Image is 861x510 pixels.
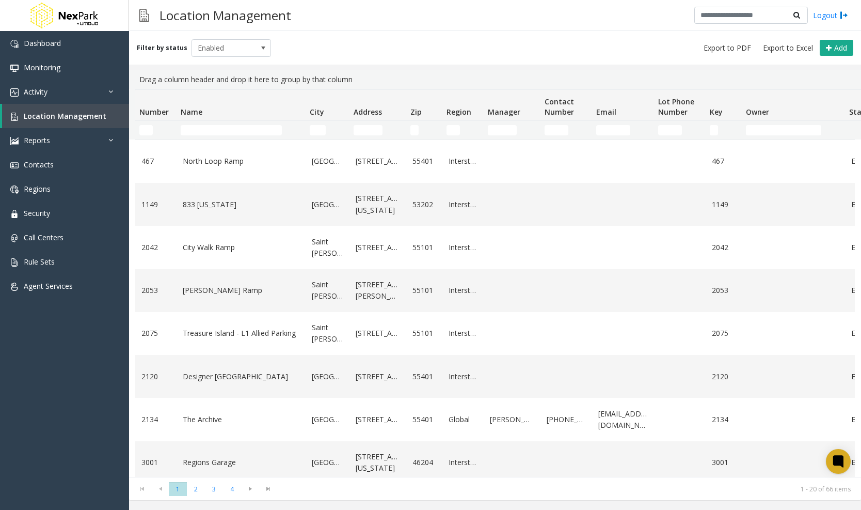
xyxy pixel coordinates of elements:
[545,97,574,117] span: Contact Number
[141,328,170,339] a: 2075
[312,279,343,302] a: Saint [PERSON_NAME]
[654,121,706,140] td: Lot Phone Number Filter
[312,322,343,345] a: Saint [PERSON_NAME]
[141,371,170,382] a: 2120
[349,121,406,140] td: Address Filter
[447,125,460,135] input: Region Filter
[137,43,187,53] label: Filter by status
[834,43,847,53] span: Add
[356,414,400,425] a: [STREET_ADDRESS]
[183,285,299,296] a: [PERSON_NAME] Ramp
[192,40,255,56] span: Enabled
[354,125,382,135] input: Address Filter
[410,107,422,117] span: Zip
[10,283,19,291] img: 'icon'
[592,121,654,140] td: Email Filter
[356,156,400,167] a: [STREET_ADDRESS]
[312,414,343,425] a: [GEOGRAPHIC_DATA]
[449,199,477,210] a: Interstate
[312,236,343,259] a: Saint [PERSON_NAME]
[710,125,718,135] input: Key Filter
[306,121,349,140] td: City Filter
[449,242,477,253] a: Interstate
[356,371,400,382] a: [STREET_ADDRESS]
[354,107,382,117] span: Address
[412,371,436,382] a: 55401
[412,457,436,468] a: 46204
[24,257,55,267] span: Rule Sets
[488,107,520,117] span: Manager
[658,97,694,117] span: Lot Phone Number
[712,242,736,253] a: 2042
[24,160,54,169] span: Contacts
[763,43,813,53] span: Export to Excel
[312,199,343,210] a: [GEOGRAPHIC_DATA]
[10,113,19,121] img: 'icon'
[310,125,326,135] input: City Filter
[181,125,282,135] input: Name Filter
[183,371,299,382] a: Designer [GEOGRAPHIC_DATA]
[412,414,436,425] a: 55401
[820,40,853,56] button: Add
[712,285,736,296] a: 2053
[141,414,170,425] a: 2134
[259,482,277,496] span: Go to the last page
[183,156,299,167] a: North Loop Ramp
[545,125,568,135] input: Contact Number Filter
[840,10,848,21] img: logout
[10,88,19,97] img: 'icon'
[10,64,19,72] img: 'icon'
[183,457,299,468] a: Regions Garage
[356,328,400,339] a: [STREET_ADDRESS]
[261,485,275,493] span: Go to the last page
[223,482,241,496] span: Page 4
[139,107,169,117] span: Number
[540,121,592,140] td: Contact Number Filter
[759,41,817,55] button: Export to Excel
[24,208,50,218] span: Security
[412,242,436,253] a: 55101
[406,121,442,140] td: Zip Filter
[712,156,736,167] a: 467
[412,156,436,167] a: 55401
[746,107,769,117] span: Owner
[24,63,60,72] span: Monitoring
[712,199,736,210] a: 1149
[177,121,306,140] td: Name Filter
[356,451,400,474] a: [STREET_ADDRESS][US_STATE]
[699,41,755,55] button: Export to PDF
[356,279,400,302] a: [STREET_ADDRESS][PERSON_NAME]
[243,485,257,493] span: Go to the next page
[490,414,534,425] a: [PERSON_NAME]
[312,156,343,167] a: [GEOGRAPHIC_DATA]
[547,414,586,425] a: [PHONE_NUMBER]
[141,457,170,468] a: 3001
[24,281,73,291] span: Agent Services
[135,121,177,140] td: Number Filter
[449,371,477,382] a: Interstate
[449,328,477,339] a: Interstate
[10,186,19,194] img: 'icon'
[10,40,19,48] img: 'icon'
[704,43,751,53] span: Export to PDF
[141,199,170,210] a: 1149
[241,482,259,496] span: Go to the next page
[712,371,736,382] a: 2120
[310,107,324,117] span: City
[139,125,153,135] input: Number Filter
[183,242,299,253] a: City Walk Ramp
[442,121,484,140] td: Region Filter
[183,414,299,425] a: The Archive
[312,371,343,382] a: [GEOGRAPHIC_DATA]
[710,107,723,117] span: Key
[658,125,682,135] input: Lot Phone Number Filter
[484,121,540,140] td: Manager Filter
[412,328,436,339] a: 55101
[169,482,187,496] span: Page 1
[141,156,170,167] a: 467
[712,414,736,425] a: 2134
[10,161,19,169] img: 'icon'
[183,328,299,339] a: Treasure Island - L1 Allied Parking
[2,104,129,128] a: Location Management
[598,408,648,431] a: [EMAIL_ADDRESS][DOMAIN_NAME]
